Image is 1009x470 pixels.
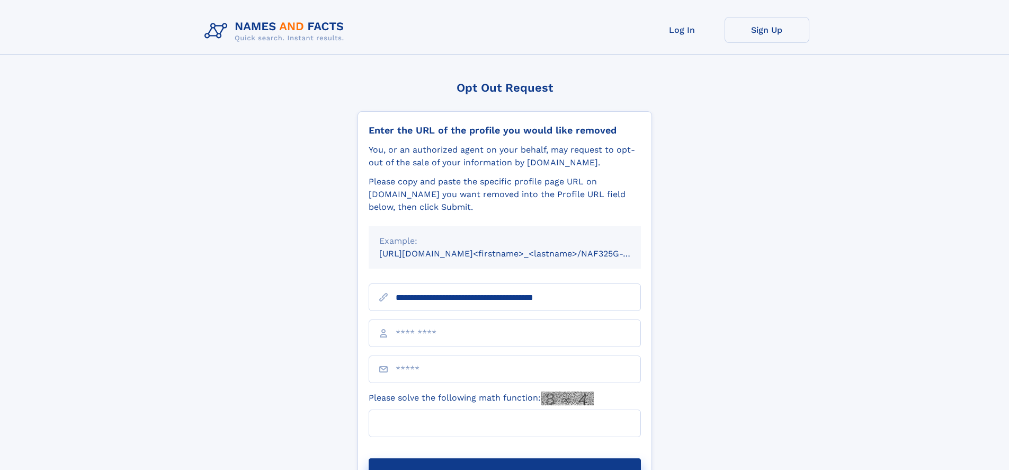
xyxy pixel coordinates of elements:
div: You, or an authorized agent on your behalf, may request to opt-out of the sale of your informatio... [369,144,641,169]
a: Log In [640,17,725,43]
div: Enter the URL of the profile you would like removed [369,125,641,136]
a: Sign Up [725,17,809,43]
small: [URL][DOMAIN_NAME]<firstname>_<lastname>/NAF325G-xxxxxxxx [379,249,661,259]
div: Please copy and paste the specific profile page URL on [DOMAIN_NAME] you want removed into the Pr... [369,175,641,214]
img: Logo Names and Facts [200,17,353,46]
div: Example: [379,235,630,247]
div: Opt Out Request [358,81,652,94]
label: Please solve the following math function: [369,392,594,405]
